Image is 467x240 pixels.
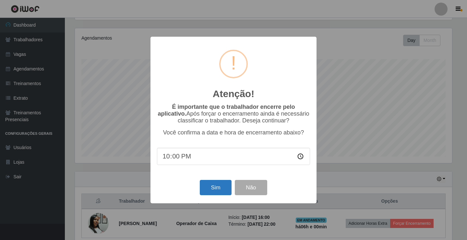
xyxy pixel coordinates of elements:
b: É importante que o trabalhador encerre pelo aplicativo. [158,104,295,117]
button: Sim [200,180,231,195]
button: Não [235,180,267,195]
p: Após forçar o encerramento ainda é necessário classificar o trabalhador. Deseja continuar? [157,104,310,124]
p: Você confirma a data e hora de encerramento abaixo? [157,129,310,136]
h2: Atenção! [213,88,254,100]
